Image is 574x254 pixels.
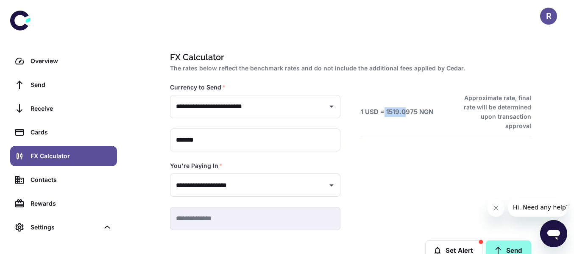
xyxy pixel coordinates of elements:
a: Rewards [10,193,117,214]
button: Open [326,179,337,191]
div: FX Calculator [31,151,112,161]
div: Cards [31,128,112,137]
div: Send [31,80,112,89]
button: R [540,8,557,25]
button: Open [326,100,337,112]
label: You're Paying In [170,162,223,170]
a: Contacts [10,170,117,190]
h1: FX Calculator [170,51,528,64]
div: Contacts [31,175,112,184]
div: Settings [31,223,99,232]
iframe: Message from company [508,198,567,217]
span: Hi. Need any help? [5,6,61,13]
div: Receive [31,104,112,113]
h6: 1 USD = 1519.0975 NGN [361,107,433,117]
div: Overview [31,56,112,66]
a: Receive [10,98,117,119]
a: FX Calculator [10,146,117,166]
a: Cards [10,122,117,142]
div: Rewards [31,199,112,208]
a: Send [10,75,117,95]
label: Currency to Send [170,83,226,92]
iframe: Close message [488,200,504,217]
div: Settings [10,217,117,237]
iframe: Button to launch messaging window [540,220,567,247]
h6: Approximate rate, final rate will be determined upon transaction approval [454,93,531,131]
a: Overview [10,51,117,71]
